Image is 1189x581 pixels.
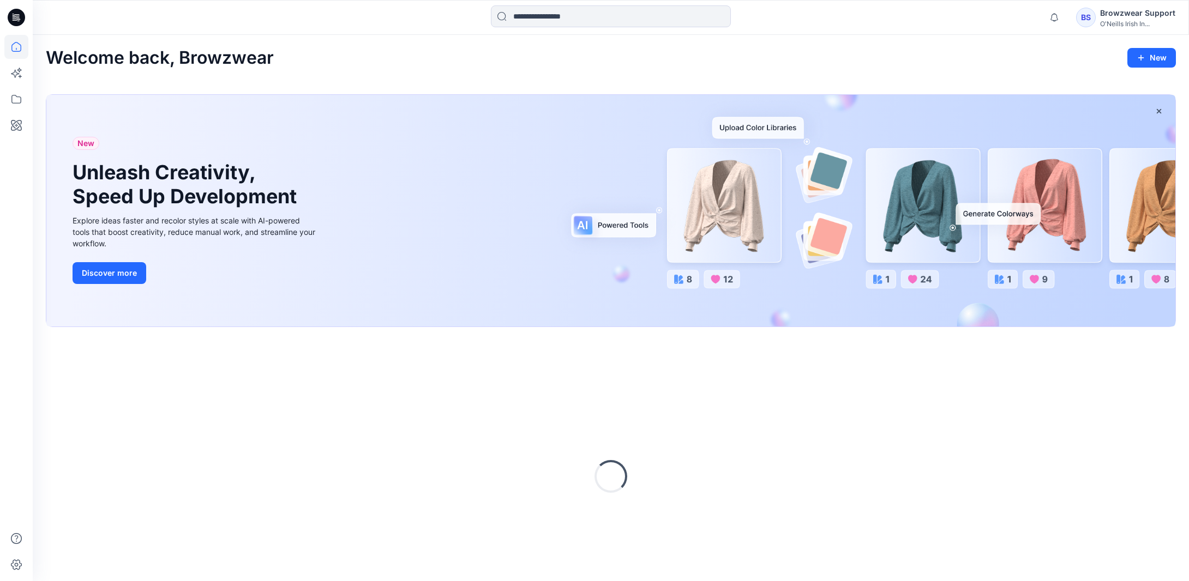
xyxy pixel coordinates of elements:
[1100,7,1175,20] div: Browzwear Support
[73,161,302,208] h1: Unleash Creativity, Speed Up Development
[1127,48,1176,68] button: New
[1076,8,1096,27] div: BS
[73,215,318,249] div: Explore ideas faster and recolor styles at scale with AI-powered tools that boost creativity, red...
[1100,20,1175,28] div: O'Neills Irish In...
[46,48,274,68] h2: Welcome back, Browzwear
[73,262,146,284] button: Discover more
[73,262,318,284] a: Discover more
[77,137,94,150] span: New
